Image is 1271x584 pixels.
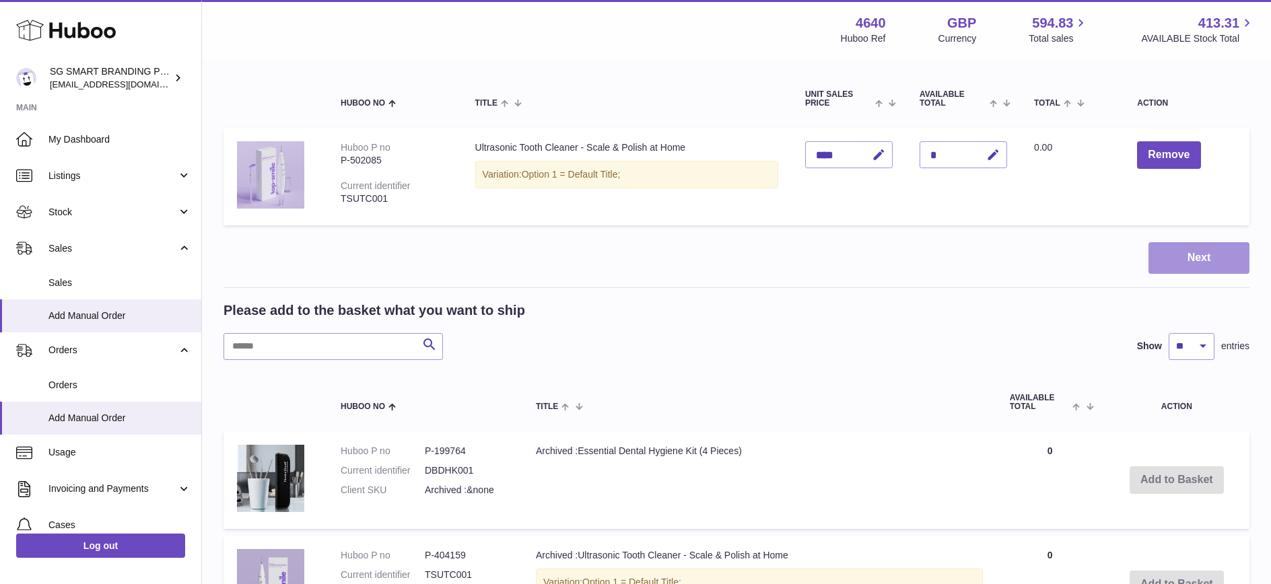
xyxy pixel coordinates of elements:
[48,344,177,357] span: Orders
[1029,32,1089,45] span: Total sales
[996,431,1104,529] td: 0
[1034,142,1052,153] span: 0.00
[920,90,986,108] span: AVAILABLE Total
[1010,394,1070,411] span: AVAILABLE Total
[522,431,996,529] td: Archived :Essential Dental Hygiene Kit (4 Pieces)
[1141,32,1255,45] span: AVAILABLE Stock Total
[341,464,425,477] dt: Current identifier
[425,569,509,581] dd: TSUTC001
[462,128,792,225] td: Ultrasonic Tooth Cleaner - Scale & Polish at Home
[841,32,886,45] div: Huboo Ref
[425,484,509,497] dd: Archived :&none
[1029,14,1089,45] a: 594.83 Total sales
[16,68,36,88] img: uktopsmileshipping@gmail.com
[1221,340,1249,353] span: entries
[341,445,425,458] dt: Huboo P no
[48,206,177,219] span: Stock
[341,549,425,562] dt: Huboo P no
[425,549,509,562] dd: P-404159
[237,445,304,512] img: Archived :Essential Dental Hygiene Kit (4 Pieces)
[48,412,191,425] span: Add Manual Order
[16,534,185,558] a: Log out
[1137,141,1200,169] button: Remove
[341,142,390,153] div: Huboo P no
[48,242,177,255] span: Sales
[50,79,198,89] span: [EMAIL_ADDRESS][DOMAIN_NAME]
[48,133,191,146] span: My Dashboard
[341,154,448,167] div: P-502085
[48,277,191,289] span: Sales
[1198,14,1239,32] span: 413.31
[48,482,177,495] span: Invoicing and Payments
[341,484,425,497] dt: Client SKU
[341,402,385,411] span: Huboo no
[1141,14,1255,45] a: 413.31 AVAILABLE Stock Total
[341,569,425,581] dt: Current identifier
[475,161,778,188] div: Variation:
[1034,99,1060,108] span: Total
[341,192,448,205] div: TSUTC001
[938,32,977,45] div: Currency
[805,90,872,108] span: Unit Sales Price
[425,445,509,458] dd: P-199764
[224,301,525,320] h2: Please add to the basket what you want to ship
[50,65,171,91] div: SG SMART BRANDING PTE. LTD.
[48,379,191,392] span: Orders
[522,169,621,180] span: Option 1 = Default Title;
[856,14,886,32] strong: 4640
[341,99,385,108] span: Huboo no
[1032,14,1073,32] span: 594.83
[48,446,191,459] span: Usage
[536,402,558,411] span: Title
[48,170,177,182] span: Listings
[1137,340,1162,353] label: Show
[475,99,497,108] span: Title
[425,464,509,477] dd: DBDHK001
[48,309,191,322] span: Add Manual Order
[341,180,411,191] div: Current identifier
[1104,380,1249,425] th: Action
[237,141,304,209] img: Ultrasonic Tooth Cleaner - Scale & Polish at Home
[947,14,976,32] strong: GBP
[1148,242,1249,274] button: Next
[1137,99,1236,108] div: Action
[48,519,191,532] span: Cases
